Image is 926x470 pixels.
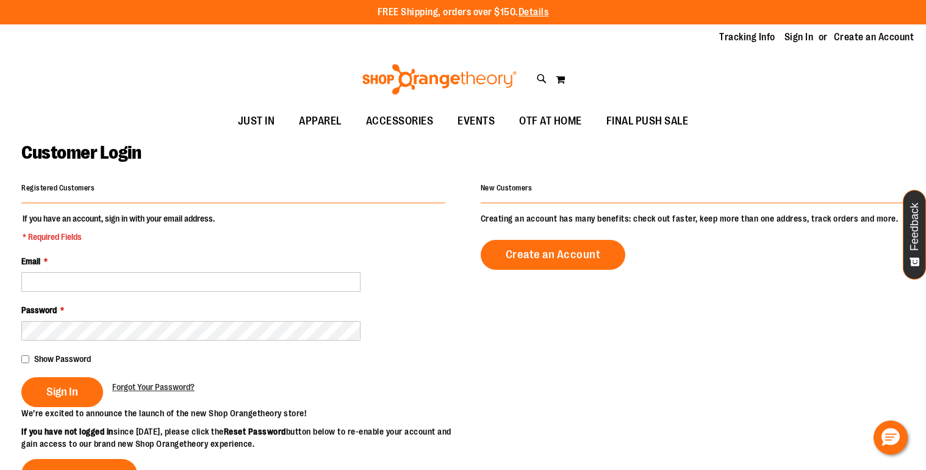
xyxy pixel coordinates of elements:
span: Create an Account [506,248,601,261]
p: FREE Shipping, orders over $150. [378,5,549,20]
a: EVENTS [445,107,507,136]
p: Creating an account has many benefits: check out faster, keep more than one address, track orders... [481,212,905,225]
button: Hello, have a question? Let’s chat. [874,421,908,455]
span: FINAL PUSH SALE [606,107,689,135]
a: Create an Account [834,31,914,44]
a: FINAL PUSH SALE [594,107,701,136]
span: Feedback [909,203,921,251]
span: JUST IN [238,107,275,135]
span: Forgot Your Password? [112,382,195,392]
strong: New Customers [481,184,533,192]
img: Shop Orangetheory [361,64,519,95]
span: Email [21,256,40,266]
span: Password [21,305,57,315]
span: EVENTS [458,107,495,135]
p: since [DATE], please click the button below to re-enable your account and gain access to our bran... [21,425,463,450]
a: JUST IN [226,107,287,136]
a: APPAREL [287,107,354,136]
a: Forgot Your Password? [112,381,195,393]
strong: If you have not logged in [21,427,113,436]
a: OTF AT HOME [507,107,594,136]
a: Sign In [784,31,814,44]
span: * Required Fields [23,231,215,243]
a: Details [519,7,549,18]
a: Create an Account [481,240,626,270]
span: Show Password [34,354,91,364]
p: We’re excited to announce the launch of the new Shop Orangetheory store! [21,407,463,419]
span: ACCESSORIES [366,107,434,135]
span: Customer Login [21,142,141,163]
span: OTF AT HOME [519,107,582,135]
legend: If you have an account, sign in with your email address. [21,212,216,243]
button: Sign In [21,377,103,407]
a: ACCESSORIES [354,107,446,136]
strong: Reset Password [224,427,286,436]
span: APPAREL [299,107,342,135]
a: Tracking Info [719,31,775,44]
button: Feedback - Show survey [903,190,926,280]
span: Sign In [46,385,78,399]
strong: Registered Customers [21,184,95,192]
